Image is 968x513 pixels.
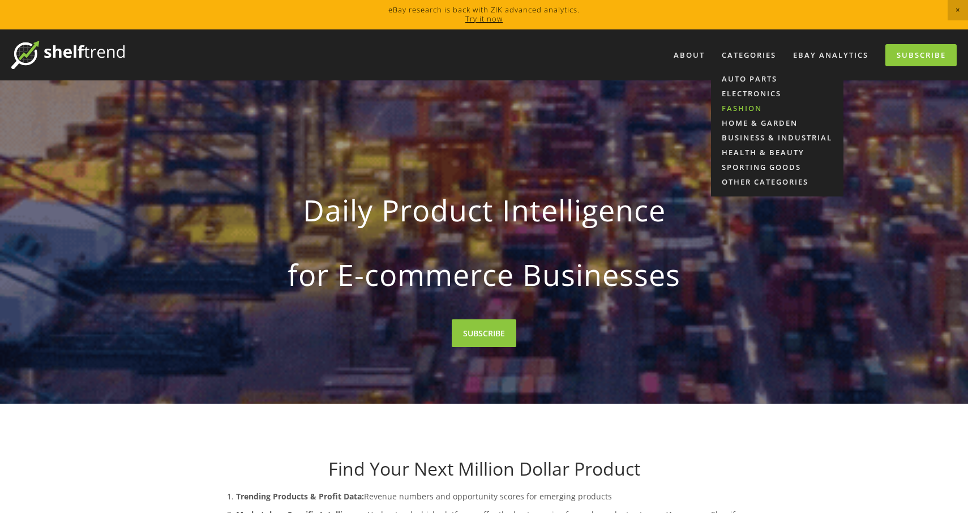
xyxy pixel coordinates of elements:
a: Sporting Goods [711,160,843,174]
a: SUBSCRIBE [452,319,516,347]
a: Home & Garden [711,116,843,130]
img: ShelfTrend [11,41,125,69]
a: Health & Beauty [711,145,843,160]
a: eBay Analytics [786,46,876,65]
a: About [666,46,712,65]
a: Electronics [711,86,843,101]
p: Revenue numbers and opportunity scores for emerging products [236,489,755,503]
strong: for E-commerce Businesses [232,248,736,301]
a: Fashion [711,101,843,116]
a: Subscribe [885,44,957,66]
a: Other Categories [711,174,843,189]
a: Try it now [465,14,503,24]
div: Categories [714,46,783,65]
a: Auto Parts [711,71,843,86]
strong: Daily Product Intelligence [232,183,736,237]
h1: Find Your Next Million Dollar Product [213,458,755,480]
strong: Trending Products & Profit Data: [236,491,364,502]
a: Business & Industrial [711,130,843,145]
